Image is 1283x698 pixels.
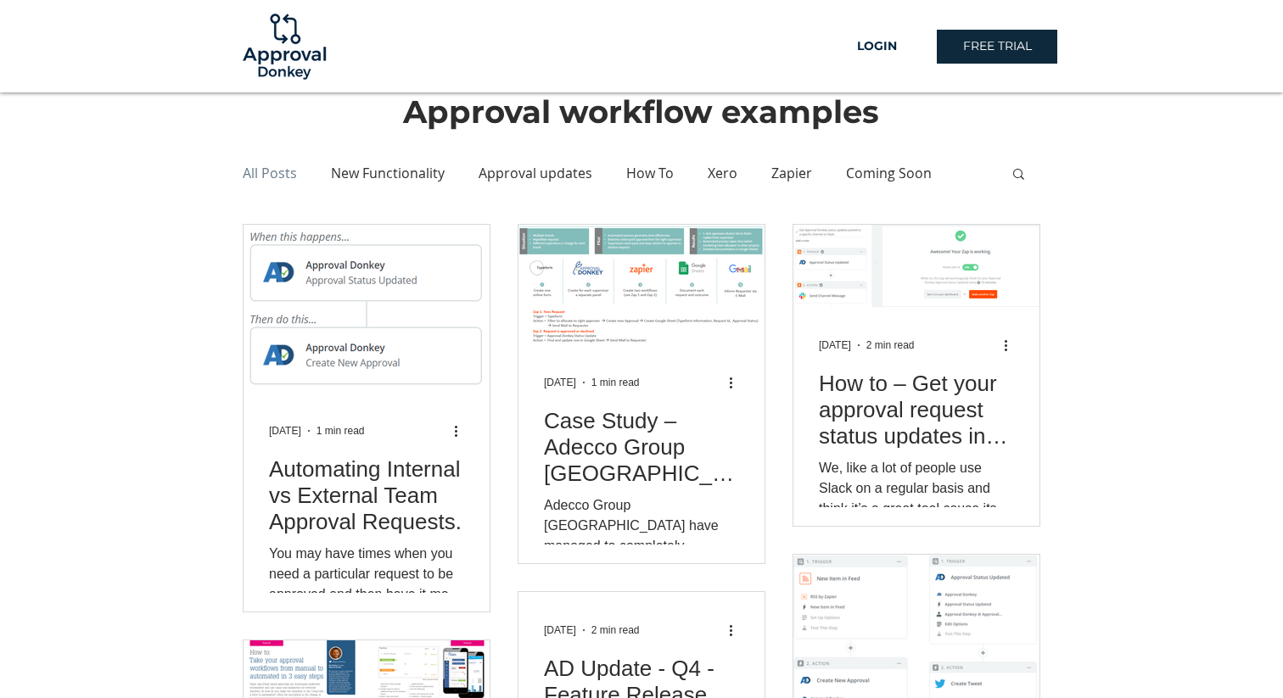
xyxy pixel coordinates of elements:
[726,620,747,640] button: More actions
[518,224,765,345] img: Case Study – Adecco Group Germany
[544,495,739,556] div: Adecco Group [GEOGRAPHIC_DATA] have managed to completely automate and streamline what was a very...
[331,164,445,182] a: New Functionality
[963,38,1032,55] span: FREE TRIAL
[793,224,1040,308] img: How to – Get your approval request status updates in Slack
[403,92,879,131] span: Approval workflow examples
[479,164,592,182] a: Approval updates
[626,164,674,182] a: How To
[819,371,1014,450] a: How to – Get your approval request status updates in [GEOGRAPHIC_DATA]
[857,38,897,55] span: LOGIN
[317,425,365,437] span: 1 min read
[1001,335,1022,355] button: More actions
[1011,166,1027,184] div: Search
[591,624,640,636] span: 2 min read
[866,339,915,351] span: 2 min read
[819,458,1014,519] div: We, like a lot of people use Slack on a regular basis and think it’s a great tool cause its reall...
[269,425,301,437] span: Jun 10, 2019
[591,377,640,388] span: 1 min read
[243,164,297,182] a: All Posts
[269,456,464,535] a: Automating Internal vs External Team Approval Requests.
[544,624,576,636] span: Nov 27, 2018
[726,372,747,393] button: More actions
[451,421,472,441] button: More actions
[819,339,851,351] span: Feb 12, 2019
[243,224,490,394] img: Automating Internal vs External Team Approval Requests.
[708,164,737,182] a: Xero
[544,408,739,487] a: Case Study – Adecco Group [GEOGRAPHIC_DATA]
[937,30,1057,64] a: FREE TRIAL
[544,377,576,388] span: Mar 27, 2019
[771,164,812,182] a: Zapier
[240,139,994,207] nav: Blog
[816,30,937,64] a: LOGIN
[238,1,330,92] img: Logo-01.png
[846,164,932,182] a: Coming Soon
[269,544,464,605] div: You may have times when you need a particular request to be approved and then have it move onto a...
